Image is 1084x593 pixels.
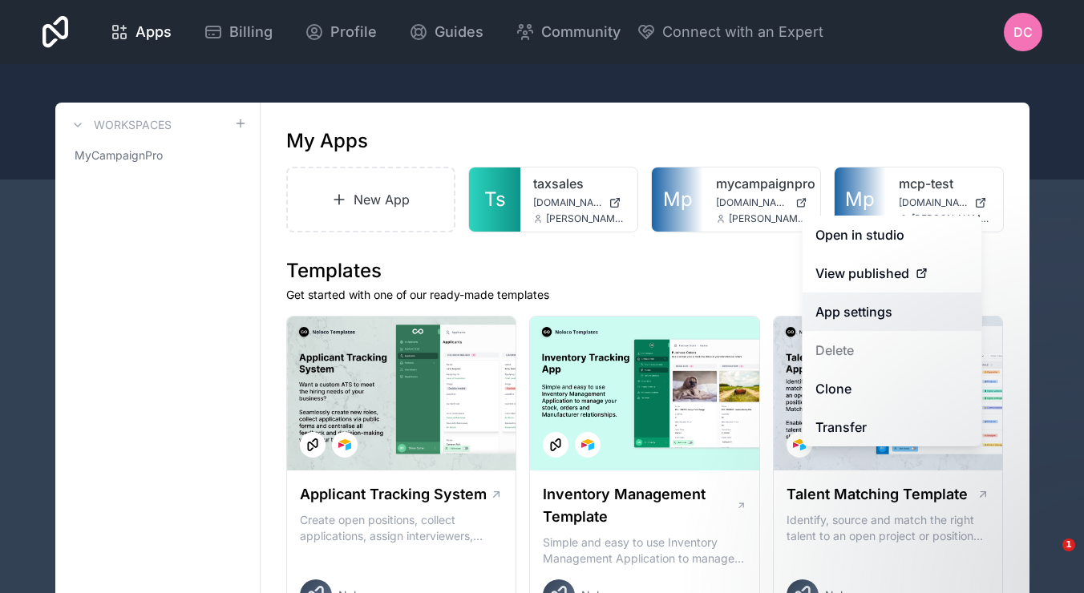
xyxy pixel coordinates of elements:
a: taxsales [533,174,625,193]
a: Community [503,14,633,50]
span: Billing [229,21,273,43]
span: Apps [135,21,172,43]
h1: Inventory Management Template [543,483,735,528]
a: [DOMAIN_NAME] [716,196,807,209]
span: 1 [1062,539,1075,551]
a: Clone [803,369,982,408]
a: Billing [191,14,285,50]
span: MyCampaignPro [75,147,163,163]
span: [PERSON_NAME][EMAIL_ADDRESS][DOMAIN_NAME] [546,212,625,225]
a: [DOMAIN_NAME] [899,196,990,209]
span: Community [541,21,621,43]
a: Ts [469,167,520,232]
span: Mp [663,187,693,212]
img: Airtable Logo [338,438,351,451]
h1: Applicant Tracking System [300,483,487,506]
a: MyCampaignPro [68,141,247,170]
a: New App [286,167,456,232]
span: Profile [330,21,377,43]
a: App settings [803,292,982,331]
a: Mp [835,167,886,232]
span: Connect with an Expert [662,21,823,43]
a: Mp [652,167,703,232]
p: Create open positions, collect applications, assign interviewers, centralise candidate feedback a... [300,512,504,544]
a: [DOMAIN_NAME] [533,196,625,209]
a: mcp-test [899,174,990,193]
span: [DOMAIN_NAME] [899,196,968,209]
a: mycampaignpro [716,174,807,193]
a: Open in studio [803,216,982,254]
p: Simple and easy to use Inventory Management Application to manage your stock, orders and Manufact... [543,535,746,567]
span: DC [1013,22,1033,42]
a: View published [803,254,982,292]
span: View published [815,264,909,283]
iframe: Intercom live chat [1029,539,1068,577]
span: Guides [435,21,483,43]
button: Connect with an Expert [637,21,823,43]
a: Apps [97,14,184,50]
span: [PERSON_NAME][EMAIL_ADDRESS][DOMAIN_NAME] [912,212,990,225]
a: Guides [396,14,496,50]
button: Delete [803,331,982,369]
h3: Workspaces [94,117,172,133]
span: [DOMAIN_NAME] [716,196,789,209]
p: Get started with one of our ready-made templates [286,287,1004,303]
span: Ts [484,187,506,212]
span: [DOMAIN_NAME] [533,196,602,209]
iframe: Intercom notifications message [763,438,1084,550]
span: Mp [845,187,875,212]
a: Workspaces [68,115,172,135]
img: Airtable Logo [581,438,594,451]
h1: Templates [286,258,1004,284]
h1: My Apps [286,128,368,154]
a: Profile [292,14,390,50]
a: Transfer [803,408,982,446]
span: [PERSON_NAME][EMAIL_ADDRESS][DOMAIN_NAME] [729,212,807,225]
